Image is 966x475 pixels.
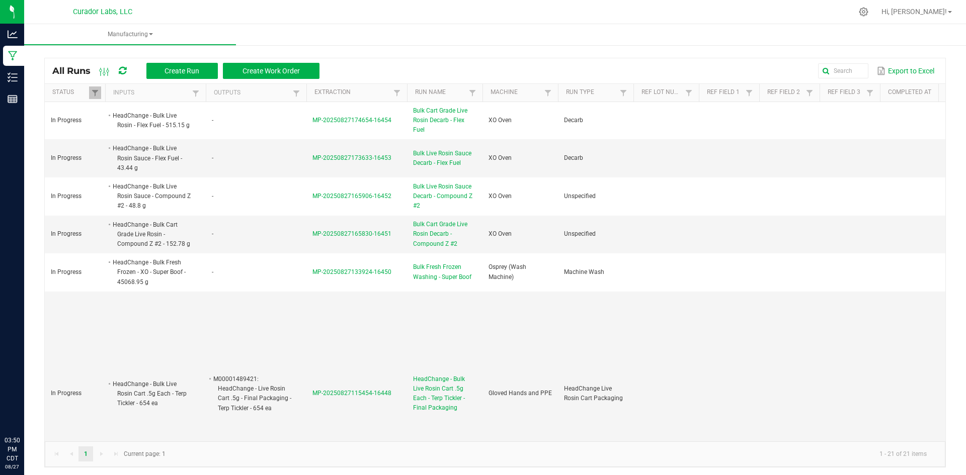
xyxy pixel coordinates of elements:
td: - [206,102,306,140]
span: MP-20250827133924-16450 [312,268,391,275]
span: Decarb [564,117,583,124]
span: Machine Wash [564,268,604,275]
span: HeadChange Live Rosin Cart Packaging [564,385,623,402]
li: HeadChange - Bulk Live Rosin Sauce - Compound Z #2 - 48.8 g [111,181,191,211]
span: In Progress [51,154,82,161]
button: Export to Excel [874,62,937,79]
span: HeadChange - Bulk Live Rosin Cart .5g Each - Terp Tickler - Final Packaging [413,374,476,413]
inline-svg: Manufacturing [8,51,18,61]
td: - [206,177,306,216]
a: StatusSortable [52,88,89,97]
a: Filter [290,87,302,100]
span: MP-20250827165906-16452 [312,193,391,200]
span: MP-20250827173633-16453 [312,154,391,161]
span: In Progress [51,230,82,237]
span: Hi, [PERSON_NAME]! [881,8,947,16]
li: HeadChange - Bulk Cart Grade Live Rosin - Compound Z #2 - 152.78 g [111,220,191,249]
span: MP-20250827174654-16454 [312,117,391,124]
a: Ref Lot NumberSortable [641,88,682,97]
li: HeadChange - Bulk Live Rosin - Flex Fuel - 515.15 g [111,111,191,130]
span: In Progress [51,268,82,275]
span: Curador Labs, LLC [73,8,132,16]
span: XO Oven [489,193,512,200]
span: Bulk Live Rosin Sauce Decarb - Flex Fuel [413,149,476,168]
span: Create Run [165,67,199,75]
inline-svg: Reports [8,94,18,104]
span: In Progress [51,193,82,200]
a: ExtractionSortable [314,88,390,97]
span: Bulk Cart Grade Live Rosin Decarb - Compound Z #2 [413,220,476,249]
span: In Progress [51,390,82,397]
inline-svg: Analytics [8,29,18,39]
div: Manage settings [857,7,870,17]
div: All Runs [52,62,327,79]
th: Outputs [206,84,306,102]
span: Decarb [564,154,583,161]
span: Gloved Hands and PPE [489,390,552,397]
a: Ref Field 1Sortable [707,88,743,97]
span: In Progress [51,117,82,124]
span: Manufacturing [24,30,236,39]
td: - [206,253,306,292]
li: HeadChange - Bulk Fresh Frozen - XO - Super Boof - 45068.95 g [111,257,191,287]
iframe: Resource center [10,395,40,425]
input: Search [818,63,868,78]
span: XO Oven [489,230,512,237]
span: Osprey (Wash Machine) [489,263,526,280]
a: Filter [743,86,755,99]
a: Filter [864,86,876,99]
td: - [206,216,306,254]
button: Create Run [146,63,218,79]
th: Inputs [105,84,206,102]
span: Unspecified [564,230,596,237]
li: HeadChange - Bulk Live Rosin Cart .5g Each - Terp Tickler - 654 ea [111,379,191,409]
li: HeadChange - Bulk Live Rosin Sauce - Flex Fuel - 43.44 g [111,143,191,173]
a: MachineSortable [491,88,541,97]
a: Filter [683,86,695,99]
a: Filter [617,86,629,99]
span: XO Oven [489,117,512,124]
span: Bulk Cart Grade Live Rosin Decarb - Flex Fuel [413,106,476,135]
p: 03:50 PM CDT [5,436,20,463]
a: Filter [542,86,554,99]
a: Ref Field 3Sortable [828,88,863,97]
a: Filter [391,86,403,99]
a: Ref Field 2Sortable [767,88,803,97]
p: 08/27 [5,463,20,470]
a: Manufacturing [24,24,236,45]
span: Unspecified [564,193,596,200]
a: Filter [89,86,101,99]
kendo-pager: Current page: 1 [45,441,945,467]
span: MP-20250827115454-16448 [312,390,391,397]
a: Page 1 [78,446,93,461]
span: Create Work Order [243,67,300,75]
span: Bulk Live Rosin Sauce Decarb - Compound Z #2 [413,182,476,211]
span: MP-20250827165830-16451 [312,230,391,237]
span: Bulk Fresh Frozen Washing - Super Boof [413,262,476,281]
inline-svg: Inventory [8,72,18,82]
a: Run TypeSortable [566,88,617,97]
kendo-pager-info: 1 - 21 of 21 items [172,446,935,462]
li: M00001489421: HeadChange - Live Rosin Cart .5g - Final Packaging - Terp Tickler - 654 ea [212,374,291,413]
a: Filter [190,87,202,100]
span: XO Oven [489,154,512,161]
button: Create Work Order [223,63,319,79]
a: Filter [803,86,816,99]
td: - [206,139,306,177]
a: Filter [466,86,478,99]
a: Run NameSortable [415,88,466,97]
